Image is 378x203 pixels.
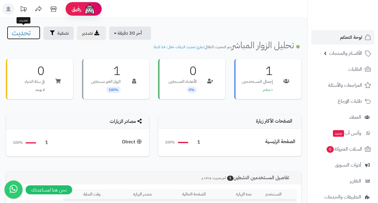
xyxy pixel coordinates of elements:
[109,27,151,40] button: آخر 30 دقيقة
[311,126,374,140] a: وآتس آبجديد
[72,5,81,13] span: رفيق
[164,140,175,145] span: 100%
[57,30,69,37] span: تصفية
[106,86,121,93] span: 100%
[25,65,45,77] h3: 0
[311,94,374,108] a: طلبات الإرجاع
[311,62,374,77] a: الطلبات
[327,146,334,153] span: 0
[164,119,295,124] h4: الصفحات الأكثر زيارة
[16,3,31,17] a: تحديثات المنصة
[349,113,361,121] span: العملاء
[311,110,374,124] a: العملاء
[311,30,374,45] a: لوحة التحكم
[263,87,273,92] span: • مباشر
[197,175,297,181] h3: تفاصيل المستخدمين النشطين
[311,174,374,188] a: التقارير
[333,130,344,137] span: جديد
[77,26,106,40] a: تصدير
[7,26,40,39] button: تحديث
[44,27,74,40] button: تصفية
[335,161,361,169] span: أدوات التسويق
[186,86,197,93] span: 0%
[348,65,362,73] span: الطلبات
[91,65,121,77] h3: 1
[17,17,30,24] div: تحديث
[350,177,361,185] span: التقارير
[164,189,224,200] th: الصفحة الحالية
[242,79,273,85] p: إجمالي المستخدمين
[326,145,362,153] span: السلات المتروكة
[201,176,226,180] small: آخر تحديث:
[84,3,96,15] img: ai-face.png
[311,78,374,92] a: المراجعات والأسئلة
[118,30,142,37] span: آخر 30 دقيقة
[263,189,297,200] th: المستخدم
[153,44,232,50] small: يتم التحديث التلقائي
[311,158,374,172] a: أدوات التسويق
[168,65,197,77] h3: 0
[12,119,143,124] h4: مصادر الزيارات
[332,129,361,137] span: وآتس آب
[224,189,263,200] th: مدة الزيارة
[227,176,233,181] span: 1
[201,176,212,180] span: ١:٥٦:٤٠ م
[12,27,31,38] span: تحديث
[311,142,374,156] a: السلات المتروكة0
[122,139,143,145] div: Direct
[35,87,45,92] span: لا يوجد
[153,44,204,50] span: (جاري تحديث البيانات خلال: 14 ثانية)
[191,139,200,146] span: 1
[242,65,273,77] h3: 1
[324,193,361,201] span: التطبيقات والخدمات
[25,79,45,85] p: في سلة الشراء
[340,33,362,42] span: لوحة التحكم
[265,138,295,145] div: الصفحة الرئيسية
[168,79,197,85] p: الأعضاء المسجلين
[337,5,372,17] img: logo-2.png
[91,79,121,85] p: الزوار الغير مسجلين
[329,49,362,58] span: الأقسام والمنتجات
[39,139,48,146] span: 1
[328,81,362,89] span: المراجعات والأسئلة
[121,189,164,200] th: مصدر الزيارة
[338,97,362,105] span: طلبات الإرجاع
[63,189,121,200] th: وقت البداية
[153,40,301,50] h1: تحليل الزوار المباشر
[12,140,23,145] span: 100%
